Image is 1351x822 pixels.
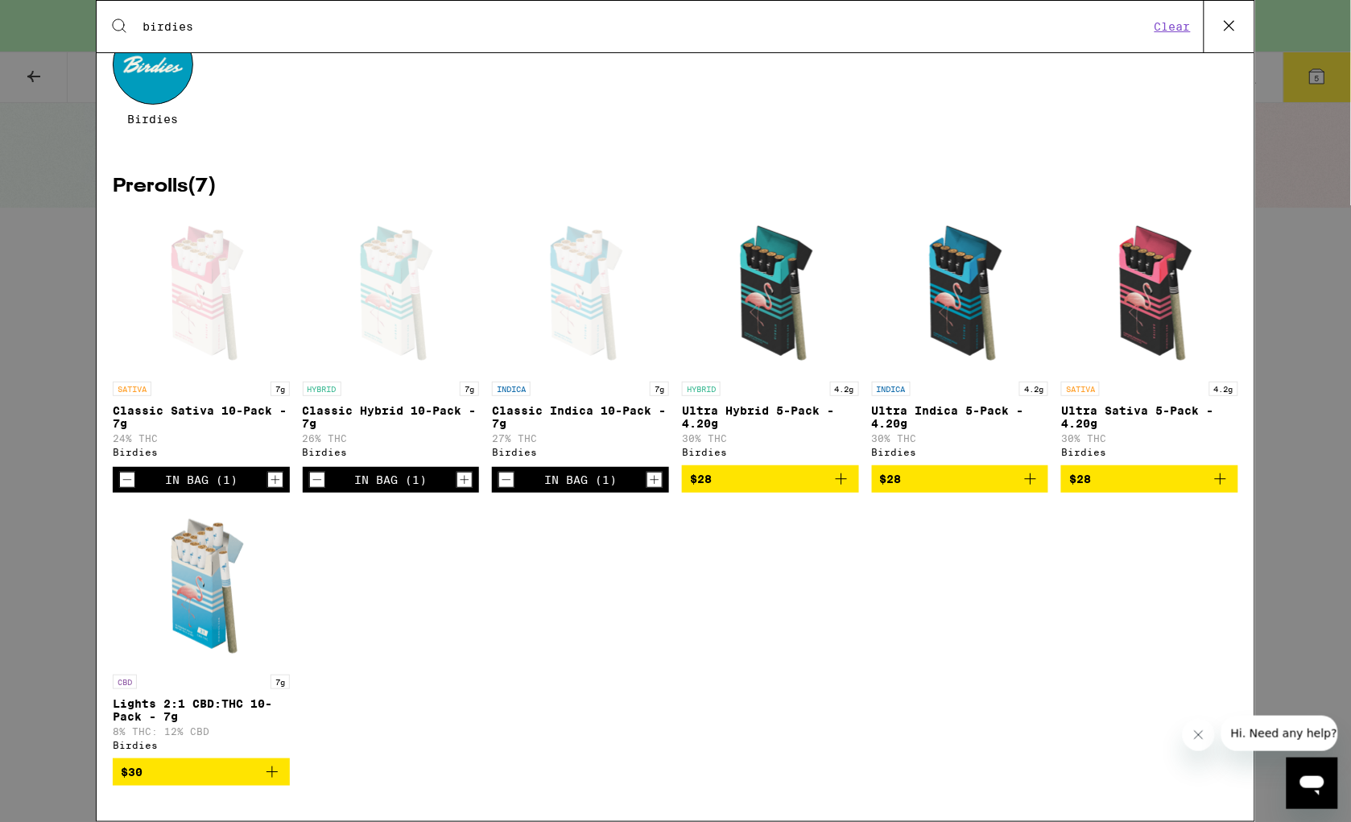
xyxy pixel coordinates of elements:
img: Birdies - Ultra Sativa 5-Pack - 4.20g [1069,213,1230,374]
p: 7g [460,382,479,396]
input: Search for products & categories [142,19,1150,34]
p: 27% THC [492,433,669,444]
p: 7g [271,382,290,396]
button: Decrement [119,472,135,488]
p: SATIVA [1061,382,1100,396]
p: CBD [113,675,137,689]
a: Open page for Ultra Hybrid 5-Pack - 4.20g from Birdies [682,213,859,465]
p: Lights 2:1 CBD:THC 10-Pack - 7g [113,697,290,723]
p: HYBRID [303,382,341,396]
div: Birdies [492,447,669,457]
p: 7g [650,382,669,396]
button: Increment [267,472,283,488]
p: 30% THC [682,433,859,444]
a: Open page for Classic Hybrid 10-Pack - 7g from Birdies [303,213,480,467]
button: Decrement [309,472,325,488]
button: Increment [457,472,473,488]
p: Ultra Sativa 5-Pack - 4.20g [1061,404,1238,430]
span: $30 [121,766,143,779]
div: Birdies [113,740,290,750]
button: Add to bag [113,758,290,786]
p: 4.2g [1019,382,1048,396]
p: 4.2g [830,382,859,396]
span: $28 [880,473,902,485]
a: Open page for Classic Sativa 10-Pack - 7g from Birdies [113,213,290,467]
p: INDICA [492,382,531,396]
div: Birdies [872,447,1049,457]
p: HYBRID [682,382,721,396]
p: INDICA [872,382,911,396]
div: In Bag (1) [354,473,427,486]
p: Classic Indica 10-Pack - 7g [492,404,669,430]
span: $28 [1069,473,1091,485]
p: SATIVA [113,382,151,396]
div: Birdies [1061,447,1238,457]
h2: Prerolls ( 7 ) [113,177,1238,196]
img: Birdies - Lights 2:1 CBD:THC 10-Pack - 7g [121,506,282,667]
p: 26% THC [303,433,480,444]
div: Birdies [113,447,290,457]
p: 8% THC: 12% CBD [113,726,290,737]
p: 7g [271,675,290,689]
span: $28 [690,473,712,485]
iframe: Message from company [1221,716,1338,751]
div: In Bag (1) [165,473,238,486]
button: Clear [1150,19,1196,34]
p: 24% THC [113,433,290,444]
a: Open page for Lights 2:1 CBD:THC 10-Pack - 7g from Birdies [113,506,290,758]
span: Birdies [128,113,179,126]
p: Ultra Hybrid 5-Pack - 4.20g [682,404,859,430]
a: Open page for Ultra Sativa 5-Pack - 4.20g from Birdies [1061,213,1238,465]
p: Classic Hybrid 10-Pack - 7g [303,404,480,430]
img: Birdies - Ultra Indica 5-Pack - 4.20g [879,213,1040,374]
button: Add to bag [1061,465,1238,493]
iframe: Button to launch messaging window [1287,758,1338,809]
div: Birdies [303,447,480,457]
button: Add to bag [872,465,1049,493]
button: Add to bag [682,465,859,493]
p: Classic Sativa 10-Pack - 7g [113,404,290,430]
iframe: Close message [1183,719,1215,751]
p: 30% THC [872,433,1049,444]
button: Increment [647,472,663,488]
div: In Bag (1) [544,473,617,486]
p: 4.2g [1209,382,1238,396]
a: Open page for Classic Indica 10-Pack - 7g from Birdies [492,213,669,467]
button: Decrement [498,472,514,488]
p: Ultra Indica 5-Pack - 4.20g [872,404,1049,430]
p: 30% THC [1061,433,1238,444]
img: Birdies - Ultra Hybrid 5-Pack - 4.20g [690,213,851,374]
a: Open page for Ultra Indica 5-Pack - 4.20g from Birdies [872,213,1049,465]
div: Birdies [682,447,859,457]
